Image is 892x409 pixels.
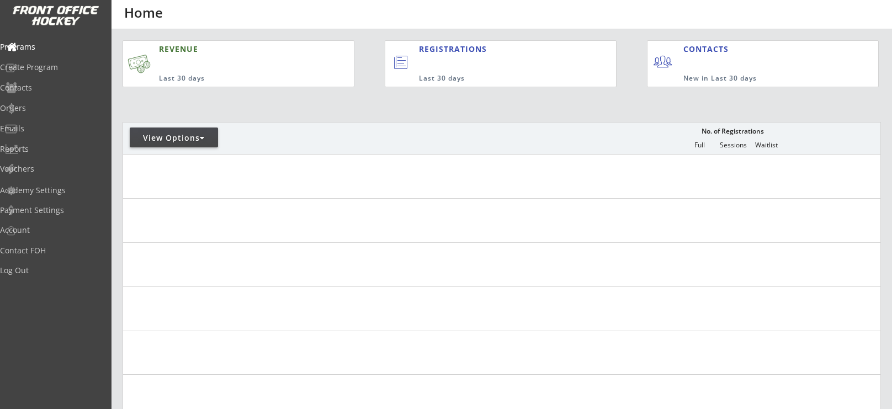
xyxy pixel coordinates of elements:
div: Sessions [716,141,750,149]
div: REVENUE [159,44,300,55]
div: Last 30 days [419,74,571,83]
div: Waitlist [750,141,783,149]
div: Last 30 days [159,74,300,83]
div: REGISTRATIONS [419,44,565,55]
div: No. of Registrations [698,128,767,135]
div: New in Last 30 days [683,74,827,83]
div: CONTACTS [683,44,734,55]
div: Full [683,141,716,149]
div: View Options [130,132,218,144]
